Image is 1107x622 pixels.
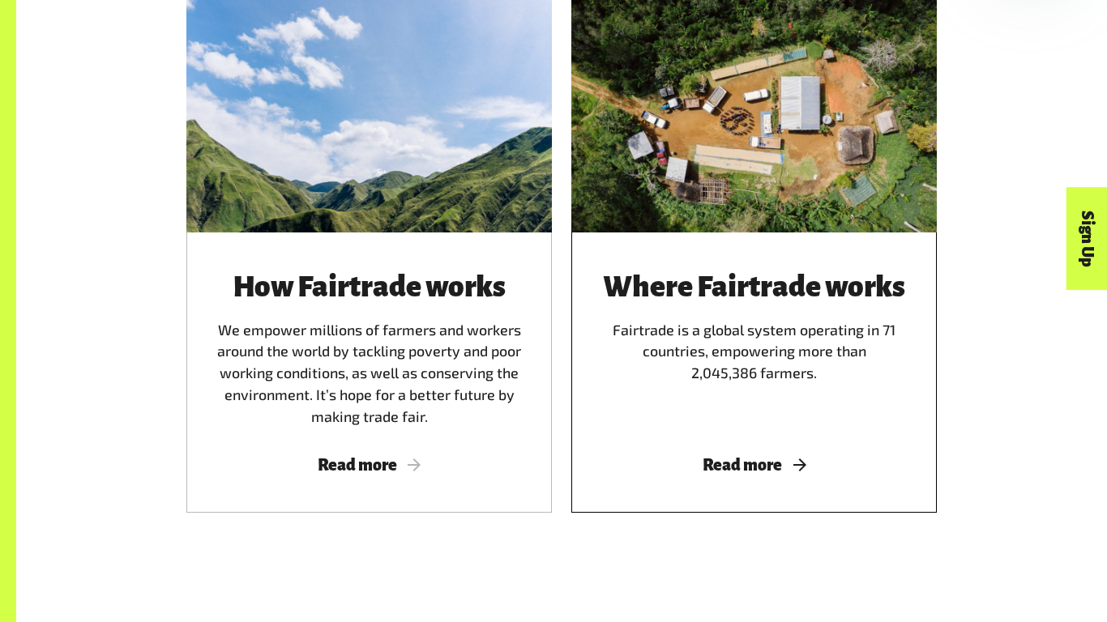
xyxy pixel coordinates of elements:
div: Fairtrade is a global system operating in 71 countries, empowering more than 2,045,386 farmers. [591,271,917,428]
div: We empower millions of farmers and workers around the world by tackling poverty and poor working ... [206,271,532,428]
span: Read more [206,456,532,474]
h3: How Fairtrade works [206,271,532,303]
h3: Where Fairtrade works [591,271,917,303]
span: Read more [591,456,917,474]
